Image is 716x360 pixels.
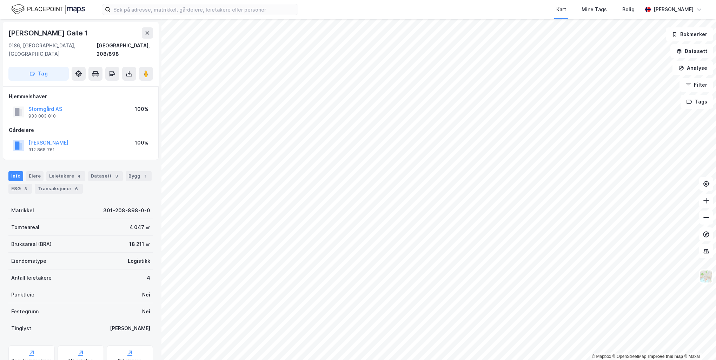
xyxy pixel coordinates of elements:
[8,67,69,81] button: Tag
[111,4,298,15] input: Søk på adresse, matrikkel, gårdeiere, leietakere eller personer
[582,5,607,14] div: Mine Tags
[612,354,647,359] a: OpenStreetMap
[11,291,34,299] div: Punktleie
[142,307,150,316] div: Nei
[700,270,713,283] img: Z
[22,185,29,192] div: 3
[113,173,120,180] div: 3
[681,326,716,360] iframe: Chat Widget
[142,291,150,299] div: Nei
[8,27,89,39] div: [PERSON_NAME] Gate 1
[11,274,52,282] div: Antall leietakere
[28,113,56,119] div: 933 083 810
[135,139,148,147] div: 100%
[681,95,713,109] button: Tags
[8,41,97,58] div: 0186, [GEOGRAPHIC_DATA], [GEOGRAPHIC_DATA]
[73,185,80,192] div: 6
[135,105,148,113] div: 100%
[654,5,694,14] div: [PERSON_NAME]
[9,126,153,134] div: Gårdeiere
[142,173,149,180] div: 1
[556,5,566,14] div: Kart
[11,307,39,316] div: Festegrunn
[622,5,635,14] div: Bolig
[11,324,31,333] div: Tinglyst
[11,3,85,15] img: logo.f888ab2527a4732fd821a326f86c7f29.svg
[8,171,23,181] div: Info
[126,171,152,181] div: Bygg
[11,206,34,215] div: Matrikkel
[75,173,82,180] div: 4
[97,41,153,58] div: [GEOGRAPHIC_DATA], 208/898
[592,354,611,359] a: Mapbox
[670,44,713,58] button: Datasett
[147,274,150,282] div: 4
[46,171,85,181] div: Leietakere
[679,78,713,92] button: Filter
[11,240,52,248] div: Bruksareal (BRA)
[110,324,150,333] div: [PERSON_NAME]
[129,240,150,248] div: 18 211 ㎡
[35,184,83,194] div: Transaksjoner
[8,184,32,194] div: ESG
[103,206,150,215] div: 301-208-898-0-0
[26,171,44,181] div: Eiere
[648,354,683,359] a: Improve this map
[11,257,46,265] div: Eiendomstype
[666,27,713,41] button: Bokmerker
[681,326,716,360] div: Kontrollprogram for chat
[672,61,713,75] button: Analyse
[88,171,123,181] div: Datasett
[130,223,150,232] div: 4 047 ㎡
[128,257,150,265] div: Logistikk
[11,223,39,232] div: Tomteareal
[9,92,153,101] div: Hjemmelshaver
[28,147,55,153] div: 912 868 761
